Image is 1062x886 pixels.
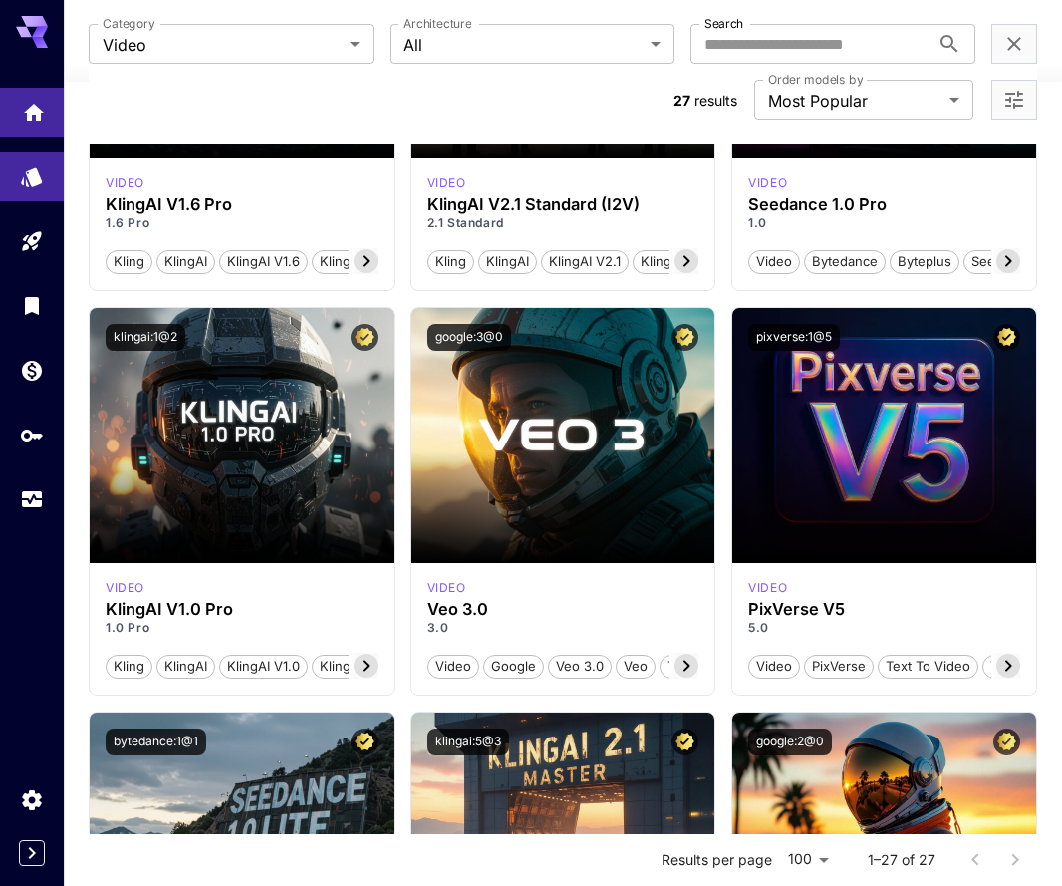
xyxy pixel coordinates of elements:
[671,324,698,351] button: Certified Model – Vetted for best performance and includes a commercial license.
[805,252,885,272] span: Bytedance
[673,92,690,109] span: 27
[748,324,840,351] button: pixverse:1@5
[351,324,378,351] button: Certified Model – Vetted for best performance and includes a commercial license.
[660,653,700,679] button: T2V
[20,417,44,442] div: API Keys
[805,657,873,677] span: PixVerse
[103,15,155,32] label: Category
[106,195,378,214] h3: KlingAI V1.6 Pro
[982,653,1023,679] button: T2V
[427,619,699,637] p: 3.0
[748,600,1020,619] h3: PixVerse V5
[768,71,863,88] label: Order models by
[106,174,144,192] div: klingai_1_6_pro
[312,653,425,679] button: KlingAI v1.0 Pro
[106,248,152,274] button: Kling
[403,33,643,57] span: All
[1002,88,1026,113] button: Open more filters
[20,287,44,312] div: Library
[541,248,629,274] button: KlingAI v2.1
[313,252,424,272] span: KlingAI v1.6 Pro
[106,619,378,637] p: 1.0 Pro
[106,729,206,755] button: bytedance:1@1
[219,248,308,274] button: KlingAI v1.6
[661,657,699,677] span: T2V
[804,653,874,679] button: PixVerse
[107,657,151,677] span: Kling
[157,252,214,272] span: KlingAI
[1002,32,1026,57] button: Clear filters (1)
[106,579,144,597] div: klingai_1_0_pro
[312,248,425,274] button: KlingAI v1.6 Pro
[427,174,466,192] div: klingai_2_1_std
[106,653,152,679] button: Kling
[633,248,779,274] button: KlingAI v2.1 Standard
[748,579,787,597] p: video
[403,15,471,32] label: Architecture
[107,252,151,272] span: Kling
[704,15,743,32] label: Search
[427,729,509,755] button: klingai:5@3
[993,324,1020,351] button: Certified Model – Vetted for best performance and includes a commercial license.
[748,729,832,755] button: google:2@0
[768,89,941,113] span: Most Popular
[749,657,799,677] span: Video
[19,840,45,866] div: Expand sidebar
[748,248,800,274] button: Video
[748,579,787,597] div: pixverse_v5
[748,195,1020,214] h3: Seedance 1.0 Pro
[548,653,612,679] button: Veo 3.0
[351,729,378,755] button: Certified Model – Vetted for best performance and includes a commercial license.
[780,845,836,874] div: 100
[993,729,1020,755] button: Certified Model – Vetted for best performance and includes a commercial license.
[478,248,537,274] button: KlingAI
[748,214,1020,232] p: 1.0
[220,657,307,677] span: KlingAI v1.0
[157,657,214,677] span: KlingAI
[427,653,479,679] button: Video
[427,579,466,597] p: video
[427,174,466,192] p: video
[427,579,466,597] div: google_veo_3
[479,252,536,272] span: KlingAI
[804,248,886,274] button: Bytedance
[20,158,44,183] div: Models
[748,174,787,192] p: video
[890,248,959,274] button: Byteplus
[549,657,611,677] span: Veo 3.0
[427,195,699,214] h3: KlingAI V2.1 Standard (I2V)
[156,248,215,274] button: KlingAI
[617,657,655,677] span: Veo
[427,600,699,619] h3: Veo 3.0
[106,324,185,351] button: klingai:1@2
[220,252,307,272] span: KlingAI v1.6
[748,653,800,679] button: Video
[671,729,698,755] button: Certified Model – Vetted for best performance and includes a commercial license.
[879,657,977,677] span: Text To Video
[219,653,308,679] button: KlingAI v1.0
[891,252,958,272] span: Byteplus
[868,850,935,870] p: 1–27 of 27
[662,850,772,870] p: Results per page
[428,252,473,272] span: Kling
[106,579,144,597] p: video
[427,214,699,232] p: 2.1 Standard
[634,252,778,272] span: KlingAI v2.1 Standard
[20,352,44,377] div: Wallet
[749,252,799,272] span: Video
[103,33,342,57] span: Video
[20,787,44,812] div: Settings
[983,657,1022,677] span: T2V
[542,252,628,272] span: KlingAI v2.1
[106,600,378,619] h3: KlingAI V1.0 Pro
[20,229,44,254] div: Playground
[748,174,787,192] div: seedance_1_0_pro
[427,324,511,351] button: google:3@0
[748,619,1020,637] p: 5.0
[878,653,978,679] button: Text To Video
